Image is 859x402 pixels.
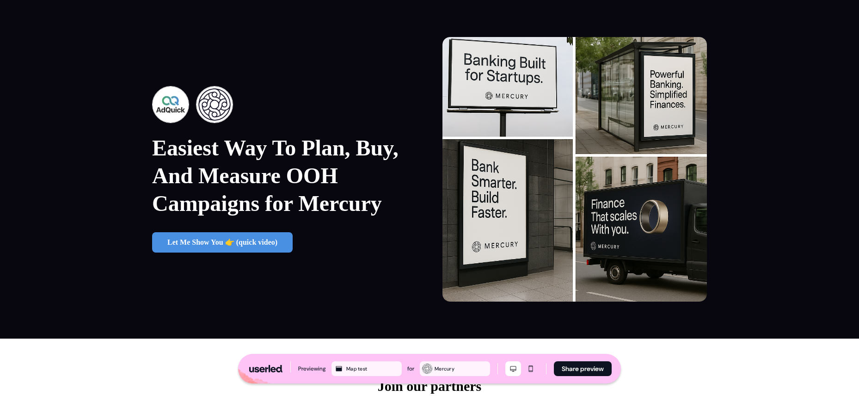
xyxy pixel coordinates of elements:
[152,134,417,217] p: Easiest Way To Plan, Buy, And Measure OOH Campaigns for Mercury
[435,365,488,373] div: Mercury
[407,364,414,373] div: for
[346,365,400,373] div: Map test
[298,364,326,373] div: Previewing
[523,361,539,376] button: Mobile mode
[505,361,521,376] button: Desktop mode
[554,361,612,376] button: Share preview
[378,378,481,394] span: Join our partners
[152,232,293,253] a: Let Me Show You 👉 (quick video)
